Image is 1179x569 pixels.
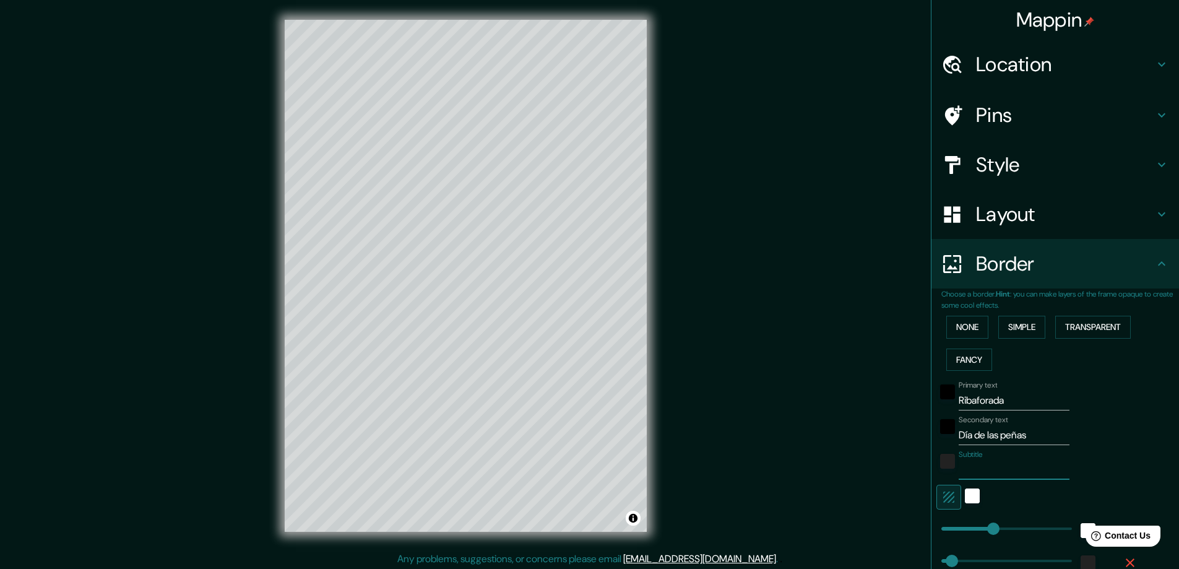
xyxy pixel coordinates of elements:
b: Hint [996,289,1010,299]
button: None [946,316,988,339]
h4: Mappin [1016,7,1095,32]
button: black [940,384,955,399]
button: Fancy [946,349,992,371]
img: pin-icon.png [1084,17,1094,27]
p: Choose a border. : you can make layers of the frame opaque to create some cool effects. [941,289,1179,311]
div: . [778,552,780,567]
h4: Location [976,52,1154,77]
button: Simple [998,316,1045,339]
button: white [965,489,980,503]
label: Primary text [959,380,997,391]
button: Toggle attribution [626,511,641,526]
label: Subtitle [959,450,983,460]
h4: Border [976,251,1154,276]
h4: Pins [976,103,1154,128]
div: Pins [931,90,1179,140]
div: . [780,552,782,567]
button: Transparent [1055,316,1131,339]
div: Location [931,40,1179,89]
p: Any problems, suggestions, or concerns please email . [397,552,778,567]
h4: Layout [976,202,1154,227]
a: [EMAIL_ADDRESS][DOMAIN_NAME] [623,552,776,565]
button: color-222222 [940,454,955,469]
h4: Style [976,152,1154,177]
div: Style [931,140,1179,189]
div: Layout [931,189,1179,239]
iframe: Help widget launcher [1069,521,1165,555]
div: Border [931,239,1179,289]
button: black [940,419,955,434]
label: Secondary text [959,415,1008,425]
